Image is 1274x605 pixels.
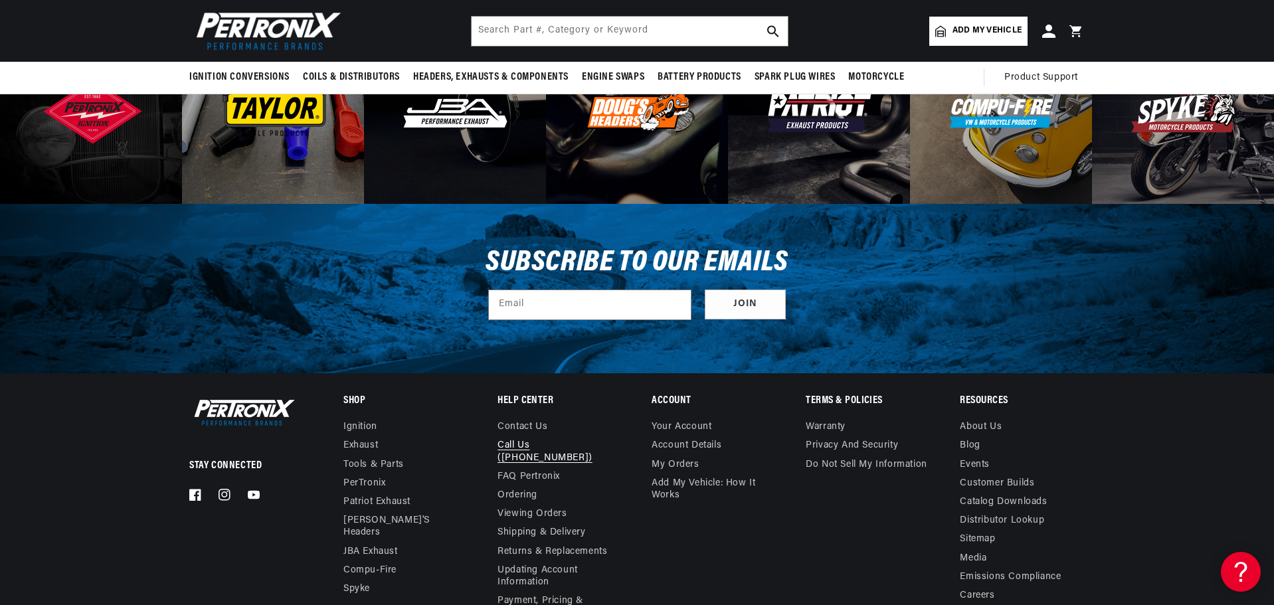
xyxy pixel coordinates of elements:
[960,493,1047,511] a: Catalog Downloads
[489,290,691,319] input: Email
[343,421,377,436] a: Ignition
[498,505,567,523] a: Viewing Orders
[960,568,1061,586] a: Emissions compliance
[705,290,786,319] button: Subscribe
[189,8,342,54] img: Pertronix
[498,523,585,542] a: Shipping & Delivery
[960,549,986,568] a: Media
[806,436,898,455] a: Privacy and Security
[407,62,575,93] summary: Headers, Exhausts & Components
[960,474,1034,493] a: Customer Builds
[498,436,612,467] a: Call Us ([PHONE_NUMBER])
[303,70,400,84] span: Coils & Distributors
[960,530,995,549] a: Sitemap
[343,511,458,542] a: [PERSON_NAME]'s Headers
[806,456,927,474] a: Do not sell my information
[960,436,980,455] a: Blog
[486,250,788,276] h3: Subscribe to our emails
[582,70,644,84] span: Engine Swaps
[343,543,398,561] a: JBA Exhaust
[755,70,836,84] span: Spark Plug Wires
[472,17,788,46] input: Search Part #, Category or Keyword
[189,396,296,428] img: Pertronix
[413,70,569,84] span: Headers, Exhausts & Components
[960,586,994,605] a: Careers
[343,474,385,493] a: PerTronix
[498,486,537,505] a: Ordering
[929,17,1028,46] a: Add my vehicle
[842,62,911,93] summary: Motorcycle
[343,436,378,455] a: Exhaust
[759,17,788,46] button: search button
[1004,62,1085,94] summary: Product Support
[189,62,296,93] summary: Ignition Conversions
[498,421,547,436] a: Contact us
[960,511,1044,530] a: Distributor Lookup
[651,62,748,93] summary: Battery Products
[575,62,651,93] summary: Engine Swaps
[498,561,612,592] a: Updating Account Information
[960,456,990,474] a: Events
[806,421,846,436] a: Warranty
[343,561,397,580] a: Compu-Fire
[652,436,721,455] a: Account details
[343,580,370,598] a: Spyke
[960,421,1002,436] a: About Us
[296,62,407,93] summary: Coils & Distributors
[748,62,842,93] summary: Spark Plug Wires
[343,493,410,511] a: Patriot Exhaust
[652,421,711,436] a: Your account
[848,70,904,84] span: Motorcycle
[189,70,290,84] span: Ignition Conversions
[498,468,560,486] a: FAQ Pertronix
[343,456,404,474] a: Tools & Parts
[652,456,699,474] a: My orders
[658,70,741,84] span: Battery Products
[953,25,1022,37] span: Add my vehicle
[498,543,607,561] a: Returns & Replacements
[652,474,776,505] a: Add My Vehicle: How It Works
[1004,70,1078,85] span: Product Support
[189,459,300,473] p: Stay Connected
